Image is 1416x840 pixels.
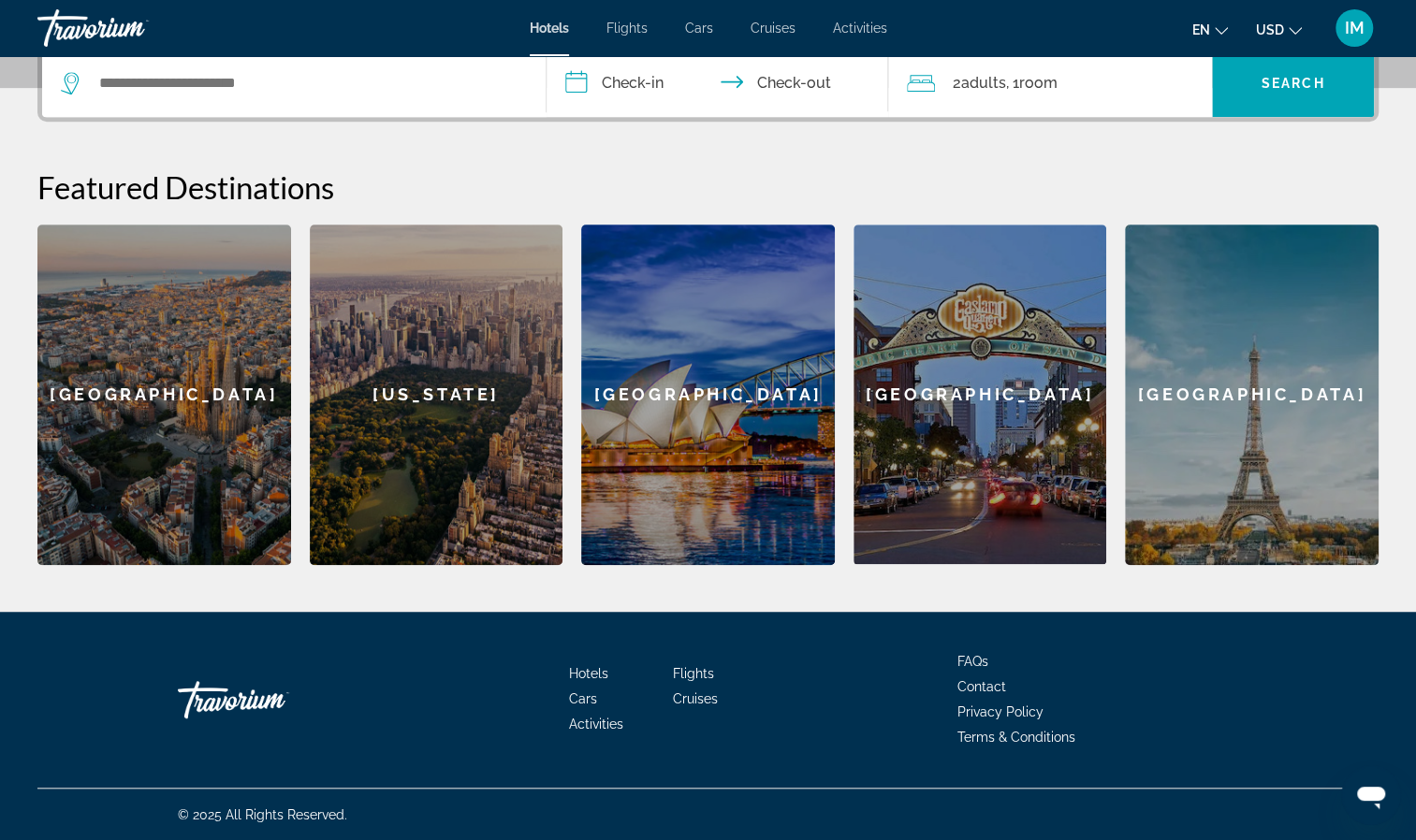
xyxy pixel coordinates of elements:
[37,168,1379,206] h2: Featured Destinations
[178,672,365,728] a: Travorium
[1005,70,1057,96] span: , 1
[37,4,225,52] a: Travorium
[606,21,648,36] a: Flights
[178,807,347,822] span: © 2025 All Rights Reserved.
[547,50,889,117] button: Check in and out dates
[1212,50,1374,117] button: Search
[673,691,718,706] a: Cruises
[569,691,597,706] a: Cars
[957,730,1075,745] a: Terms & Conditions
[569,666,608,681] a: Hotels
[957,654,988,669] a: FAQs
[952,70,1005,96] span: 2
[1192,16,1228,43] button: Change language
[888,50,1212,117] button: Travelers: 2 adults, 0 children
[1262,76,1325,91] span: Search
[1345,19,1365,37] span: IM
[960,74,1005,92] span: Adults
[1125,224,1379,565] a: [GEOGRAPHIC_DATA]
[1341,765,1401,825] iframe: Button to launch messaging window
[1256,22,1284,37] span: USD
[1330,8,1379,48] button: User Menu
[854,224,1107,565] a: [GEOGRAPHIC_DATA]
[37,224,291,565] a: [GEOGRAPHIC_DATA]
[673,666,714,681] a: Flights
[530,21,569,36] a: Hotels
[1018,74,1057,92] span: Room
[581,224,835,565] a: [GEOGRAPHIC_DATA]
[42,50,1374,117] div: Search widget
[685,21,713,36] a: Cars
[569,717,623,731] a: Activities
[1256,16,1302,43] button: Change currency
[310,224,563,565] a: [US_STATE]
[833,21,887,36] a: Activities
[854,224,1107,564] div: [GEOGRAPHIC_DATA]
[957,704,1044,719] a: Privacy Policy
[751,21,796,36] a: Cruises
[957,679,1006,694] a: Contact
[1192,22,1210,37] span: en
